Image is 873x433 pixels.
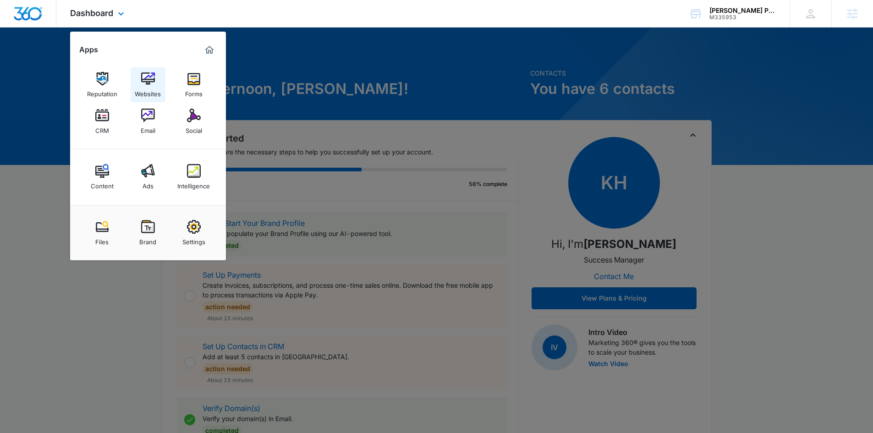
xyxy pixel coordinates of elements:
div: Reputation [87,86,117,98]
h2: Apps [79,45,98,54]
a: Marketing 360® Dashboard [202,43,217,57]
div: Settings [182,234,205,246]
div: Forms [185,86,203,98]
a: Reputation [85,67,120,102]
a: Websites [131,67,165,102]
div: CRM [95,122,109,134]
a: Social [176,104,211,139]
div: Files [95,234,109,246]
div: account name [709,7,776,14]
div: Ads [143,178,154,190]
div: account id [709,14,776,21]
a: Brand [131,215,165,250]
a: Ads [131,159,165,194]
div: Intelligence [177,178,210,190]
a: Settings [176,215,211,250]
a: Files [85,215,120,250]
span: Dashboard [70,8,113,18]
div: Content [91,178,114,190]
a: Content [85,159,120,194]
a: CRM [85,104,120,139]
a: Email [131,104,165,139]
a: Intelligence [176,159,211,194]
div: Brand [139,234,156,246]
div: Social [186,122,202,134]
div: Email [141,122,155,134]
div: Websites [135,86,161,98]
a: Forms [176,67,211,102]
